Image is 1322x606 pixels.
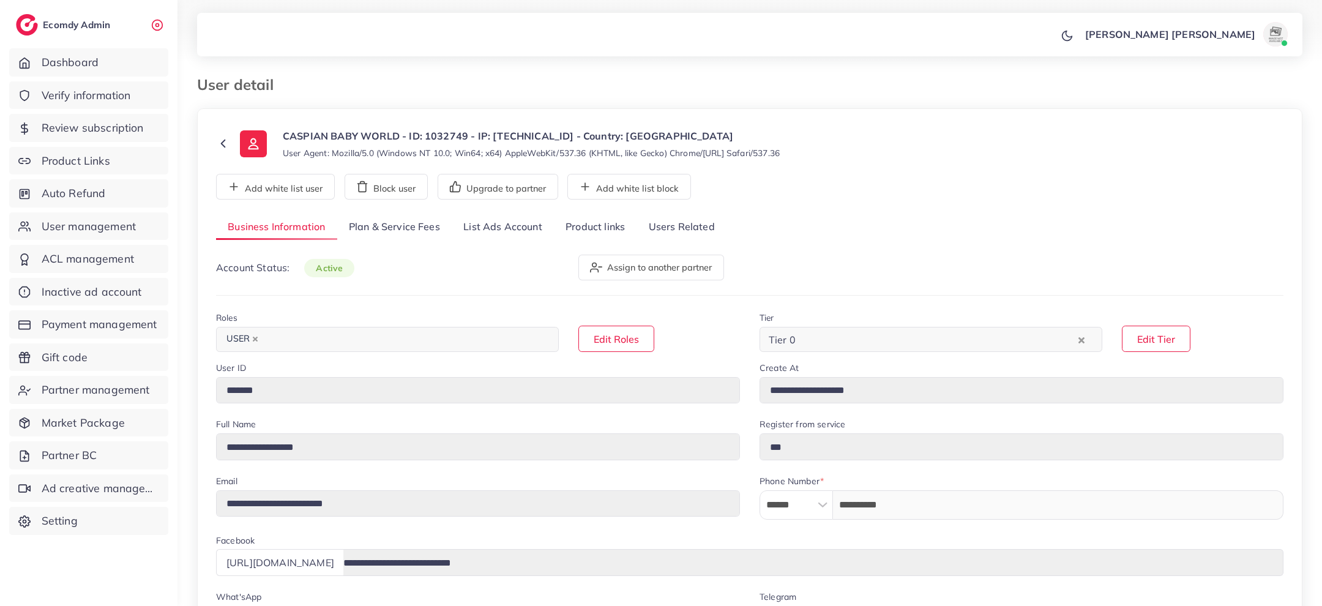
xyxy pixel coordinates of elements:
div: Search for option [760,327,1102,352]
span: ACL management [42,251,134,267]
a: ACL management [9,245,168,273]
a: [PERSON_NAME] [PERSON_NAME]avatar [1078,22,1293,47]
h2: Ecomdy Admin [43,19,113,31]
span: Market Package [42,415,125,431]
a: Auto Refund [9,179,168,208]
img: avatar [1263,22,1288,47]
span: User management [42,219,136,234]
a: Ad creative management [9,474,168,503]
span: Gift code [42,350,88,365]
span: Partner management [42,382,150,398]
a: Product Links [9,147,168,175]
a: Partner BC [9,441,168,469]
a: Setting [9,507,168,535]
a: Gift code [9,343,168,372]
a: Payment management [9,310,168,339]
a: logoEcomdy Admin [16,14,113,36]
a: Dashboard [9,48,168,77]
input: Search for option [799,330,1075,349]
span: Ad creative management [42,481,159,496]
span: Partner BC [42,447,97,463]
a: Verify information [9,81,168,110]
div: Search for option [216,327,559,352]
span: Setting [42,513,78,529]
span: Payment management [42,316,157,332]
span: Dashboard [42,54,99,70]
p: [PERSON_NAME] [PERSON_NAME] [1085,27,1255,42]
input: Search for option [265,330,543,349]
span: Product Links [42,153,110,169]
a: Market Package [9,409,168,437]
img: logo [16,14,38,36]
span: Review subscription [42,120,144,136]
span: Verify information [42,88,131,103]
a: User management [9,212,168,241]
span: Inactive ad account [42,284,142,300]
a: Review subscription [9,114,168,142]
a: Partner management [9,376,168,404]
span: Auto Refund [42,185,106,201]
a: Inactive ad account [9,278,168,306]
